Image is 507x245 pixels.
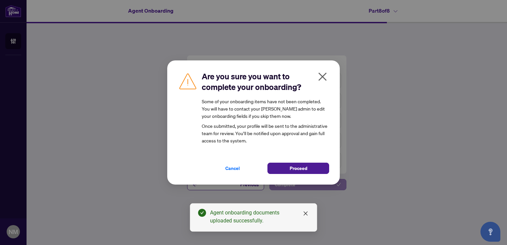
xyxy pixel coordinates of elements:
[198,209,206,217] span: check-circle
[178,71,198,91] img: Caution Icon
[290,163,307,174] span: Proceed
[210,209,309,225] div: Agent onboarding documents uploaded successfully.
[302,210,309,217] a: Close
[202,71,329,92] h2: Are you sure you want to complete your onboarding?
[480,222,500,242] button: Open asap
[225,163,240,174] span: Cancel
[303,211,308,216] span: close
[202,98,329,144] article: Once submitted, your profile will be sent to the administrative team for review. You’ll be notifi...
[317,71,328,82] span: close
[267,163,329,174] button: Proceed
[202,98,329,120] div: Some of your onboarding items have not been completed. You will have to contact your [PERSON_NAME...
[202,163,263,174] button: Cancel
